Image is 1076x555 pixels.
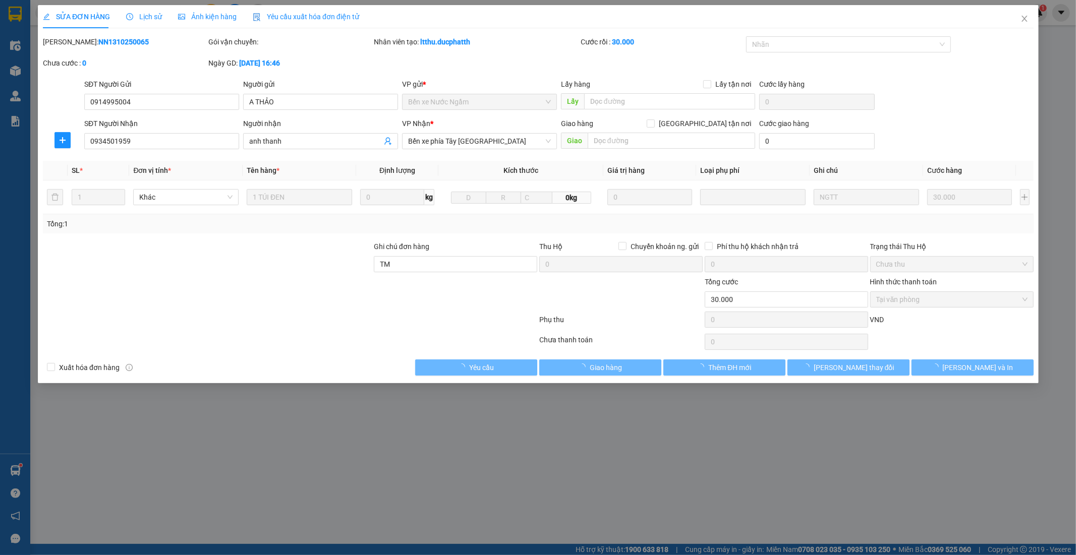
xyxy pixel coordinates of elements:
[71,166,79,174] span: SL
[125,364,132,371] span: info-circle
[927,189,1012,205] input: 0
[424,189,434,205] span: kg
[84,79,239,90] div: SĐT Người Gửi
[247,189,352,205] input: VD: Bàn, Ghế
[253,13,359,21] span: Yêu cầu xuất hóa đơn điện tử
[876,257,1027,272] span: Chưa thu
[55,362,124,373] span: Xuất hóa đơn hàng
[47,189,63,205] button: delete
[590,362,622,373] span: Giao hàng
[43,13,110,21] span: SỬA ĐƠN HÀNG
[759,119,809,128] label: Cước giao hàng
[697,363,708,371] span: loading
[486,192,521,204] input: R
[243,118,398,129] div: Người nhận
[43,36,206,47] div: [PERSON_NAME]:
[374,242,429,251] label: Ghi chú đơn hàng
[82,59,86,67] b: 0
[927,166,962,174] span: Cước hàng
[870,241,1033,252] div: Trạng thái Thu Hộ
[126,13,162,21] span: Lịch sử
[711,79,755,90] span: Lấy tận nơi
[663,359,785,376] button: Thêm ĐH mới
[384,137,392,145] span: user-add
[560,133,587,149] span: Giao
[814,362,894,373] span: [PERSON_NAME] thay đổi
[1020,15,1028,23] span: close
[98,38,149,46] b: NN1310250065
[402,79,557,90] div: VP gửi
[759,80,805,88] label: Cước lấy hàng
[379,166,415,174] span: Định lượng
[1020,189,1029,205] button: plus
[253,13,261,21] img: icon
[469,362,494,373] span: Yêu cầu
[178,13,185,20] span: picture
[208,57,372,69] div: Ngày GD:
[178,13,237,21] span: Ảnh kiện hàng
[655,118,755,129] span: [GEOGRAPHIC_DATA] tận nơi
[560,93,584,109] span: Lấy
[704,278,738,286] span: Tổng cước
[133,166,171,174] span: Đơn vị tính
[55,136,70,144] span: plus
[408,94,551,109] span: Bến xe Nước Ngầm
[911,359,1033,376] button: [PERSON_NAME] và In
[503,166,538,174] span: Kích thước
[239,59,280,67] b: [DATE] 16:46
[611,38,634,46] b: 30.000
[43,57,206,69] div: Chưa cước :
[803,363,814,371] span: loading
[374,256,537,272] input: Ghi chú đơn hàng
[521,192,552,204] input: C
[139,190,233,205] span: Khác
[247,166,279,174] span: Tên hàng
[420,38,470,46] b: ltthu.ducphatth
[84,118,239,129] div: SĐT Người Nhận
[539,242,562,251] span: Thu Hộ
[451,192,486,204] input: D
[584,93,755,109] input: Dọc đường
[626,241,702,252] span: Chuyển khoản ng. gửi
[708,362,751,373] span: Thêm ĐH mới
[54,132,71,148] button: plus
[243,79,398,90] div: Người gửi
[539,359,661,376] button: Giao hàng
[208,36,372,47] div: Gói vận chuyển:
[607,189,692,205] input: 0
[696,161,810,180] th: Loại phụ phí
[579,363,590,371] span: loading
[942,362,1013,373] span: [PERSON_NAME] và In
[607,166,645,174] span: Giá trị hàng
[876,292,1027,307] span: Tại văn phòng
[374,36,579,47] div: Nhân viên tạo:
[712,241,802,252] span: Phí thu hộ khách nhận trả
[759,133,874,149] input: Cước giao hàng
[931,363,942,371] span: loading
[538,314,704,332] div: Phụ thu
[126,13,133,20] span: clock-circle
[415,359,537,376] button: Yêu cầu
[538,334,704,352] div: Chưa thanh toán
[458,363,469,371] span: loading
[1010,5,1038,33] button: Close
[810,161,923,180] th: Ghi chú
[560,119,593,128] span: Giao hàng
[814,189,919,205] input: Ghi Chú
[402,119,430,128] span: VP Nhận
[787,359,909,376] button: [PERSON_NAME] thay đổi
[552,192,591,204] span: 0kg
[43,13,50,20] span: edit
[870,316,884,324] span: VND
[587,133,755,149] input: Dọc đường
[870,278,937,286] label: Hình thức thanh toán
[759,94,874,110] input: Cước lấy hàng
[560,80,590,88] span: Lấy hàng
[47,218,415,229] div: Tổng: 1
[580,36,744,47] div: Cước rồi :
[408,134,551,149] span: Bến xe phía Tây Thanh Hóa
